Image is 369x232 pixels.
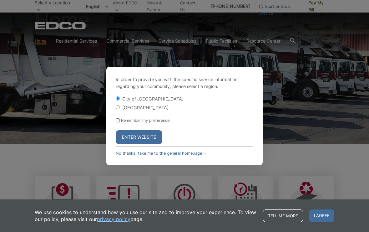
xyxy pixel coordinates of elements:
a: privacy policy [97,216,130,223]
label: City of [GEOGRAPHIC_DATA] [122,96,184,101]
p: In order to provide you with the specific service information regarding your community, please se... [116,76,253,90]
span: I agree [309,209,334,222]
p: We use cookies to understand how you use our site and to improve your experience. To view our pol... [35,209,257,223]
a: Tell me more [263,209,303,222]
label: Remember my preference [121,118,169,123]
button: Enter Website [116,130,162,144]
a: No thanks, take me to the general homepage > [116,151,206,156]
label: [GEOGRAPHIC_DATA] [122,105,169,110]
